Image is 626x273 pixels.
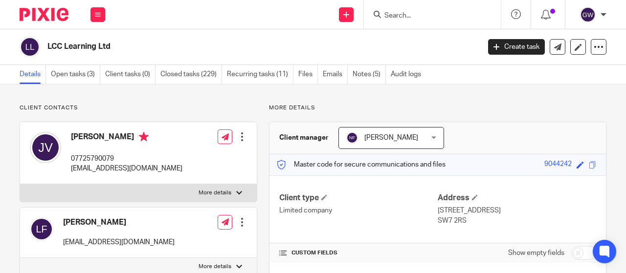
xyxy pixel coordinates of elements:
[279,193,438,203] h4: Client type
[438,193,596,203] h4: Address
[139,132,149,142] i: Primary
[279,133,329,143] h3: Client manager
[20,65,46,84] a: Details
[63,237,175,247] p: [EMAIL_ADDRESS][DOMAIN_NAME]
[438,216,596,226] p: SW7 2RS
[544,159,572,170] div: 9044242
[279,249,438,257] h4: CUSTOM FIELDS
[160,65,222,84] a: Closed tasks (229)
[63,217,175,228] h4: [PERSON_NAME]
[51,65,100,84] a: Open tasks (3)
[298,65,318,84] a: Files
[323,65,348,84] a: Emails
[105,65,156,84] a: Client tasks (0)
[20,104,257,112] p: Client contacts
[71,132,182,144] h4: [PERSON_NAME]
[199,263,231,271] p: More details
[438,206,596,215] p: [STREET_ADDRESS]
[30,132,61,163] img: svg%3E
[279,206,438,215] p: Limited company
[391,65,426,84] a: Audit logs
[488,39,545,55] a: Create task
[71,154,182,164] p: 07725790079
[383,12,471,21] input: Search
[227,65,293,84] a: Recurring tasks (11)
[269,104,606,112] p: More details
[580,7,596,22] img: svg%3E
[20,37,40,57] img: svg%3E
[353,65,386,84] a: Notes (5)
[30,217,53,241] img: svg%3E
[47,42,388,52] h2: LCC Learning Ltd
[199,189,231,197] p: More details
[346,132,358,144] img: svg%3E
[508,248,564,258] label: Show empty fields
[364,134,418,141] span: [PERSON_NAME]
[20,8,68,21] img: Pixie
[71,164,182,173] p: [EMAIL_ADDRESS][DOMAIN_NAME]
[277,160,446,169] p: Master code for secure communications and files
